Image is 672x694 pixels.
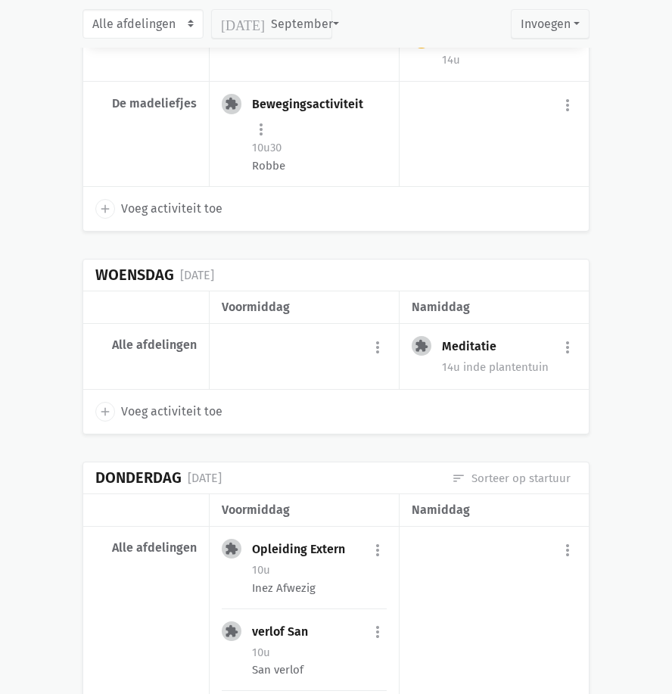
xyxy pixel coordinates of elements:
[121,402,222,422] span: Voeg activiteit toe
[95,338,197,353] div: Alle afdelingen
[412,297,577,317] div: namiddag
[211,9,332,39] button: September
[252,97,375,112] div: Bewegingsactiviteit
[463,360,549,374] span: de plantentuin
[98,202,112,216] i: add
[252,141,282,154] span: 10u30
[442,53,460,67] span: 14u
[188,468,222,488] div: [DATE]
[415,339,428,353] i: extension
[252,580,387,596] div: Inez Afwezig
[222,500,387,520] div: voormiddag
[221,17,265,31] i: [DATE]
[95,199,222,219] a: add Voeg activiteit toe
[252,661,387,678] div: San verlof
[95,96,197,111] div: De madeliefjes
[121,199,222,219] span: Voeg activiteit toe
[252,624,320,640] div: verlof San
[252,563,270,577] span: 10u
[452,471,465,485] i: sort
[442,339,509,354] div: Meditatie
[225,542,238,556] i: extension
[180,266,214,285] div: [DATE]
[442,360,460,374] span: 14u
[225,97,238,110] i: extension
[95,266,174,284] div: Woensdag
[252,646,270,659] span: 10u
[412,500,577,520] div: namiddag
[252,542,357,557] div: Opleiding Extern
[225,624,238,638] i: extension
[252,157,387,174] div: Robbe
[222,297,387,317] div: voormiddag
[95,469,182,487] div: Donderdag
[463,360,473,374] span: in
[452,470,571,487] a: Sorteer op startuur
[98,405,112,419] i: add
[95,540,197,556] div: Alle afdelingen
[511,9,590,39] button: Invoegen
[95,402,222,422] a: add Voeg activiteit toe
